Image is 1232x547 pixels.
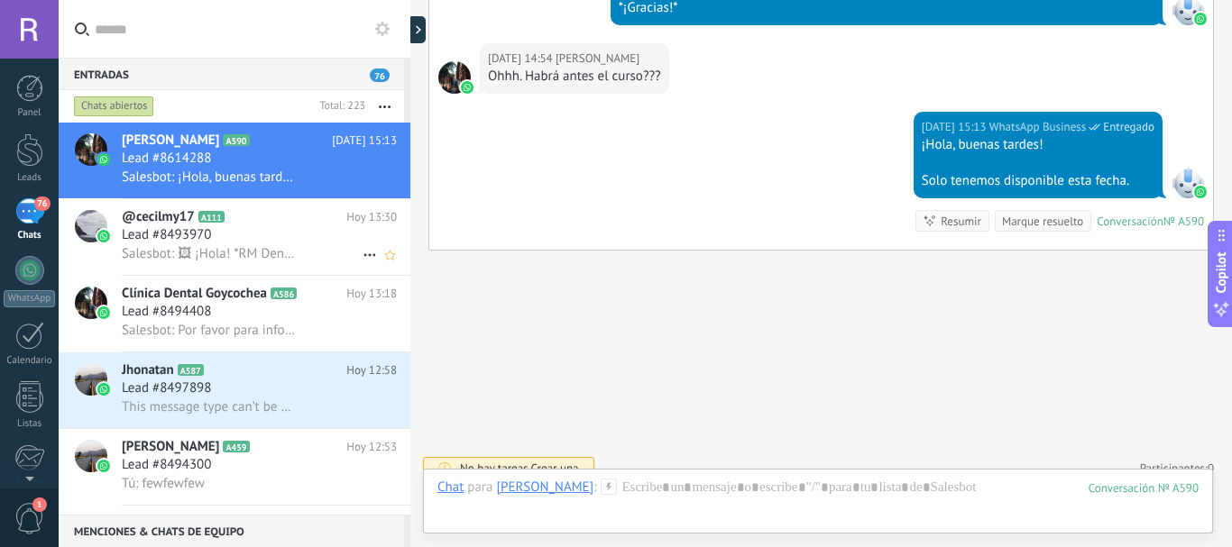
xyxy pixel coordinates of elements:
span: 76 [34,196,50,211]
span: Hoy 12:58 [346,361,397,379]
img: icon [97,306,110,319]
span: This message type can’t be displayed because it’s not supported yet. [122,398,298,415]
span: Salesbot: ¡Hola, buenas tardes! Solo tenemos disponible esta fecha. [122,169,298,186]
div: [DATE] 14:54 [488,50,556,68]
div: Total: 223 [312,97,365,115]
a: avataricon[PERSON_NAME]A590[DATE] 15:13Lead #8614288Salesbot: ¡Hola, buenas tardes! Solo tenemos ... [59,123,410,198]
button: Más [365,90,404,123]
a: avatariconJhonatanA587Hoy 12:58Lead #8497898This message type can’t be displayed because it’s not... [59,352,410,428]
span: A586 [271,287,297,299]
img: icon [97,460,110,472]
div: [DATE] 15:13 [922,118,989,136]
div: 590 [1089,480,1199,496]
span: WhatsApp Business [989,118,1087,136]
div: No hay tareas. [460,460,579,476]
a: Participantes:0 [1140,460,1214,476]
span: [PERSON_NAME] [122,132,219,150]
div: Gina [496,479,593,495]
span: Tú: fewfewfew [122,475,205,492]
span: Hoy 12:53 [346,438,397,456]
div: Marque resuelto [1002,213,1083,230]
span: Salesbot: 🖼 ¡Hola! *RM Dental*, tiene el agrado de informarle del Hands On sobre: *"RESTAURACIONE... [122,245,298,262]
div: Chats abiertos [74,96,154,117]
a: avataricon@cecilmy17A111Hoy 13:30Lead #8493970Salesbot: 🖼 ¡Hola! *RM Dental*, tiene el agrado de ... [59,199,410,275]
div: Resumir [941,213,981,230]
span: Lead #8494300 [122,456,211,474]
div: WhatsApp [4,290,55,307]
span: A459 [223,441,249,452]
img: icon [97,153,110,166]
span: A111 [198,211,225,223]
img: waba.svg [461,81,473,94]
a: avatariconClínica Dental GoycocheaA586Hoy 13:18Lead #8494408Salesbot: Por favor para información ... [59,276,410,351]
span: Lead #8494408 [122,303,211,321]
span: 0 [1208,460,1214,476]
span: Clínica Dental Goycochea [122,285,267,303]
span: A587 [178,364,204,376]
span: @cecilmy17 [122,208,195,226]
span: : [593,479,596,497]
div: Ohhh. Habrá antes el curso??? [488,68,661,86]
span: Hoy 13:30 [346,208,397,226]
span: A590 [223,134,249,146]
span: [PERSON_NAME] [122,438,219,456]
span: Gina [438,61,471,94]
span: Copilot [1212,251,1230,293]
div: № A590 [1163,214,1204,229]
span: WhatsApp Business [1172,166,1204,198]
div: Chats [4,230,56,242]
img: icon [97,230,110,242]
span: Salesbot: Por favor para información y pedidos estamos en contacto por este medio. 📲 Si nos puede... [122,322,298,339]
div: Mostrar [408,16,426,43]
div: Solo tenemos disponible esta fecha. [922,172,1154,190]
span: 76 [370,68,390,82]
div: Menciones & Chats de equipo [59,515,404,547]
a: avataricon[PERSON_NAME]A459Hoy 12:53Lead #8494300Tú: fewfewfew [59,429,410,505]
img: waba.svg [1194,186,1207,198]
span: Lead #8614288 [122,150,211,168]
span: Crear una [530,460,578,476]
img: waba.svg [1194,13,1207,25]
div: Listas [4,418,56,430]
div: Conversación [1097,214,1163,229]
span: Jhonatan [122,361,174,379]
span: 1 [32,497,47,512]
span: Lead #8497898 [122,379,211,397]
div: Calendario [4,355,56,367]
span: [DATE] 15:13 [332,132,397,150]
span: Entregado [1103,118,1154,136]
img: icon [97,383,110,396]
span: Lead #8493970 [122,226,211,244]
span: para [467,479,492,497]
div: Entradas [59,58,404,90]
span: Gina [556,50,639,68]
div: Leads [4,172,56,184]
div: Panel [4,107,56,119]
div: ¡Hola, buenas tardes! [922,136,1154,154]
span: Hoy 13:18 [346,285,397,303]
